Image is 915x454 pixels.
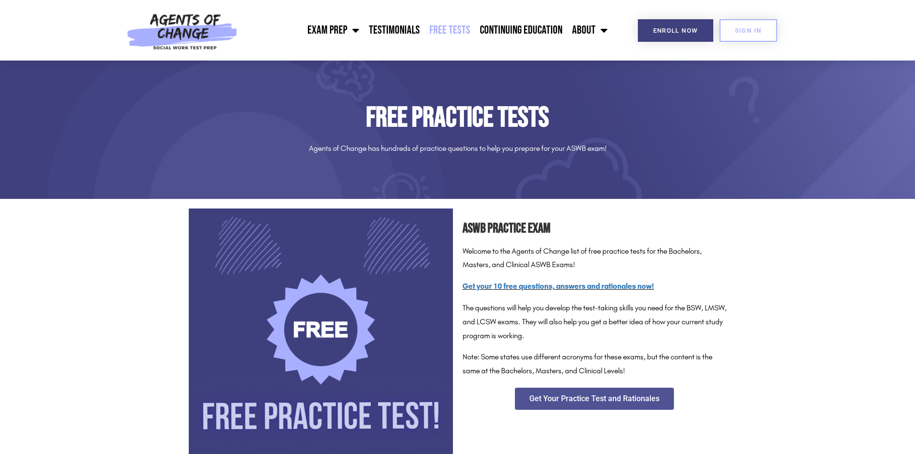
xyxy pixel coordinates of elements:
p: Note: Some states use different acronyms for these exams, but the content is the same at the Bach... [463,350,727,378]
span: SIGN IN [735,27,762,34]
a: Exam Prep [303,18,364,42]
a: Continuing Education [475,18,567,42]
a: Testimonials [364,18,425,42]
a: About [567,18,612,42]
a: SIGN IN [720,19,777,42]
a: Enroll Now [638,19,713,42]
p: Agents of Change has hundreds of practice questions to help you prepare for your ASWB exam! [189,142,727,156]
h1: Free Practice Tests [189,104,727,132]
a: Get Your Practice Test and Rationales [515,388,674,410]
a: Free Tests [425,18,475,42]
p: Welcome to the Agents of Change list of free practice tests for the Bachelors, Masters, and Clini... [463,245,727,272]
nav: Menu [243,18,612,42]
span: Get Your Practice Test and Rationales [529,395,659,403]
a: Get your 10 free questions, answers and rationales now! [463,282,654,291]
span: Enroll Now [653,27,698,34]
p: The questions will help you develop the test-taking skills you need for the BSW, LMSW, and LCSW e... [463,301,727,343]
h2: ASWB Practice Exam [463,218,727,240]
